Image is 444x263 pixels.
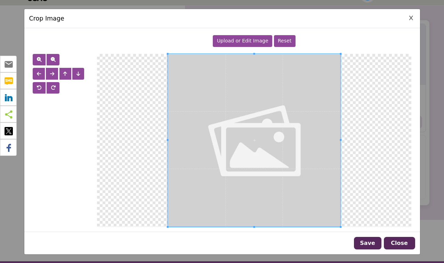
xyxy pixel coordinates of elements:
span: Upload or Edit Image [217,38,268,43]
button: Save [354,237,381,249]
span: Reset [278,38,291,43]
button: Close [384,237,415,249]
button: Reset [274,35,296,47]
h5: Crop Image [29,14,64,23]
button: Close Image Upload Modal [407,14,415,22]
